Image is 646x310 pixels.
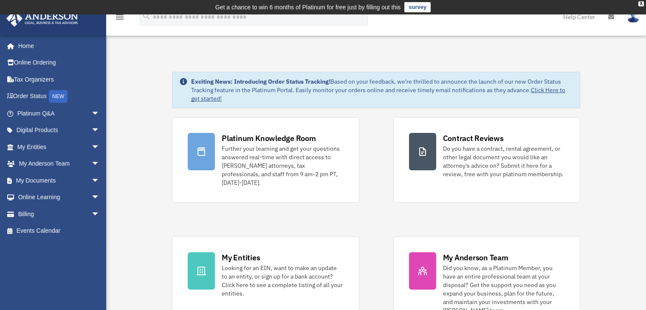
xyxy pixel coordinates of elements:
div: close [638,1,644,6]
div: Contract Reviews [443,133,504,144]
a: Tax Organizers [6,71,113,88]
span: arrow_drop_down [91,122,108,139]
a: Events Calendar [6,223,113,240]
div: Get a chance to win 6 months of Platinum for free just by filling out this [215,2,401,12]
div: Based on your feedback, we're thrilled to announce the launch of our new Order Status Tracking fe... [191,77,573,103]
a: Home [6,37,108,54]
a: menu [115,15,125,22]
span: arrow_drop_down [91,105,108,122]
div: NEW [49,90,68,103]
a: Platinum Knowledge Room Further your learning and get your questions answered real-time with dire... [172,117,359,203]
a: My Anderson Teamarrow_drop_down [6,155,113,172]
a: Contract Reviews Do you have a contract, rental agreement, or other legal document you would like... [393,117,580,203]
span: arrow_drop_down [91,206,108,223]
span: arrow_drop_down [91,189,108,206]
div: My Anderson Team [443,252,508,263]
a: My Entitiesarrow_drop_down [6,138,113,155]
a: Billingarrow_drop_down [6,206,113,223]
div: Do you have a contract, rental agreement, or other legal document you would like an attorney's ad... [443,144,564,178]
a: Platinum Q&Aarrow_drop_down [6,105,113,122]
a: Online Ordering [6,54,113,71]
div: My Entities [222,252,260,263]
img: User Pic [627,11,640,23]
img: Anderson Advisors Platinum Portal [4,10,81,27]
a: Order StatusNEW [6,88,113,105]
span: arrow_drop_down [91,172,108,189]
a: Click Here to get started! [191,86,565,102]
span: arrow_drop_down [91,155,108,173]
a: survey [404,2,431,12]
div: Further your learning and get your questions answered real-time with direct access to [PERSON_NAM... [222,144,343,187]
i: menu [115,12,125,22]
a: Online Learningarrow_drop_down [6,189,113,206]
span: arrow_drop_down [91,138,108,156]
a: My Documentsarrow_drop_down [6,172,113,189]
div: Looking for an EIN, want to make an update to an entity, or sign up for a bank account? Click her... [222,264,343,298]
strong: Exciting News: Introducing Order Status Tracking! [191,78,330,85]
i: search [142,11,151,21]
a: Digital Productsarrow_drop_down [6,122,113,139]
div: Platinum Knowledge Room [222,133,316,144]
